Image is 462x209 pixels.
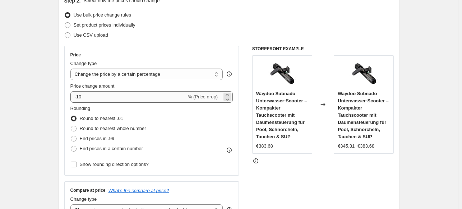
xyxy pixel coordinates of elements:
span: Price change amount [70,83,115,89]
span: Rounding [70,106,91,111]
button: What's the compare at price? [108,188,169,193]
span: End prices in a certain number [80,146,143,151]
span: Waydoo Subnado Unterwasser-Scooter – Kompakter Tauchscooter mit Daumensteuerung für Pool, Schnorc... [338,91,389,139]
span: Change type [70,61,97,66]
span: Round to nearest .01 [80,116,123,121]
span: Use CSV upload [74,32,108,38]
span: Use bulk price change rules [74,12,131,18]
span: Set product prices individually [74,22,135,28]
img: 71CzK4AlQlL_80x.jpg [268,59,296,88]
span: % (Price drop) [188,94,218,99]
strike: €383.68 [357,143,374,150]
span: Change type [70,196,97,202]
div: €345.31 [338,143,355,150]
h3: Price [70,52,81,58]
span: Round to nearest whole number [80,126,146,131]
span: Waydoo Subnado Unterwasser-Scooter – Kompakter Tauchscooter mit Daumensteuerung für Pool, Schnorc... [256,91,307,139]
input: -15 [70,91,186,103]
h6: STOREFRONT EXAMPLE [252,46,394,52]
h3: Compare at price [70,187,106,193]
span: End prices in .99 [80,136,115,141]
div: €383.68 [256,143,273,150]
span: Show rounding direction options? [80,162,149,167]
div: help [226,70,233,78]
img: 71CzK4AlQlL_80x.jpg [350,59,378,88]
